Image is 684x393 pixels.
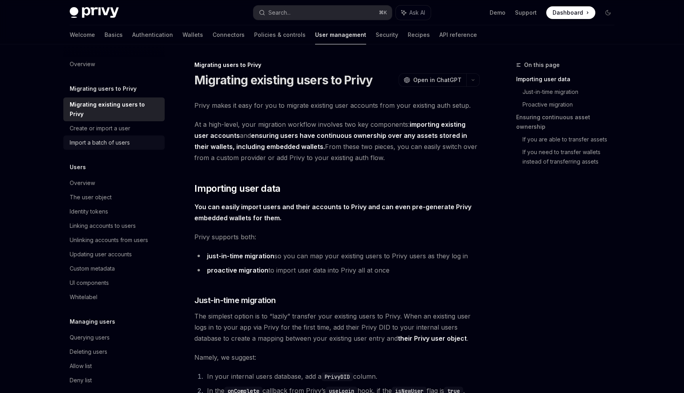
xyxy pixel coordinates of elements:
img: dark logo [70,7,119,18]
a: Querying users [63,330,165,345]
a: Import a batch of users [63,135,165,150]
div: Custom metadata [70,264,115,273]
span: On this page [524,60,560,70]
a: Updating user accounts [63,247,165,261]
div: Overview [70,178,95,188]
code: PrivyDID [321,372,353,381]
a: Whitelabel [63,290,165,304]
a: Ensuring continuous asset ownership [516,111,621,133]
a: Linking accounts to users [63,219,165,233]
a: Dashboard [546,6,595,19]
h1: Migrating existing users to Privy [194,73,372,87]
span: Dashboard [553,9,583,17]
div: The user object [70,193,112,202]
div: Create or import a user [70,124,130,133]
li: In your internal users database, add a column. [205,371,480,382]
span: Privy makes it easy for you to migrate existing user accounts from your existing auth setup. [194,100,480,111]
div: Overview [70,59,95,69]
a: The user object [63,190,165,204]
span: Open in ChatGPT [413,76,462,84]
div: Import a batch of users [70,138,130,147]
h5: Users [70,162,86,172]
a: Identity tokens [63,204,165,219]
a: Create or import a user [63,121,165,135]
strong: You can easily import users and their accounts to Privy and can even pre-generate Privy embedded ... [194,203,471,222]
div: Allow list [70,361,92,371]
a: Overview [63,57,165,71]
span: At a high-level, your migration workflow involves two key components: and From these two pieces, ... [194,119,480,163]
li: to import user data into Privy all at once [194,265,480,276]
h5: Migrating users to Privy [70,84,137,93]
a: proactive migration [207,266,268,275]
a: Basics [104,25,123,44]
a: Support [515,9,537,17]
a: Migrating existing users to Privy [63,97,165,121]
span: Just-in-time migration [194,295,275,306]
span: Privy supports both: [194,231,480,242]
span: Importing user data [194,182,281,195]
button: Toggle dark mode [602,6,614,19]
span: Ask AI [409,9,425,17]
a: Proactive migration [522,98,621,111]
li: so you can map your existing users to Privy users as they log in [194,250,480,261]
div: Search... [268,8,291,17]
a: API reference [439,25,477,44]
strong: ensuring users have continuous ownership over any assets stored in their wallets, including embed... [194,132,467,151]
div: Linking accounts to users [70,221,136,231]
a: just-in-time migration [207,252,274,260]
a: their Privy user object [398,334,467,343]
div: Deny list [70,376,92,385]
a: Recipes [408,25,430,44]
div: Identity tokens [70,207,108,216]
button: Search...⌘K [253,6,392,20]
span: ⌘ K [379,10,387,16]
a: Welcome [70,25,95,44]
div: Updating user accounts [70,250,132,259]
a: Unlinking accounts from users [63,233,165,247]
button: Ask AI [396,6,431,20]
a: Deleting users [63,345,165,359]
div: Migrating users to Privy [194,61,480,69]
a: Connectors [213,25,245,44]
a: Importing user data [516,73,621,86]
a: Authentication [132,25,173,44]
a: Deny list [63,373,165,387]
a: Wallets [182,25,203,44]
span: The simplest option is to “lazily” transfer your existing users to Privy. When an existing user l... [194,311,480,344]
div: UI components [70,278,109,288]
a: Policies & controls [254,25,306,44]
button: Open in ChatGPT [399,73,466,87]
a: Allow list [63,359,165,373]
div: Unlinking accounts from users [70,235,148,245]
a: UI components [63,276,165,290]
div: Whitelabel [70,292,97,302]
a: Just-in-time migration [522,86,621,98]
div: Querying users [70,333,110,342]
a: Custom metadata [63,261,165,276]
div: Deleting users [70,347,107,357]
a: Demo [490,9,505,17]
a: User management [315,25,366,44]
a: If you need to transfer wallets instead of transferring assets [522,146,621,168]
h5: Managing users [70,317,115,326]
a: If you are able to transfer assets [522,133,621,146]
a: Security [376,25,398,44]
span: Namely, we suggest: [194,352,480,363]
div: Migrating existing users to Privy [70,100,160,119]
a: Overview [63,176,165,190]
